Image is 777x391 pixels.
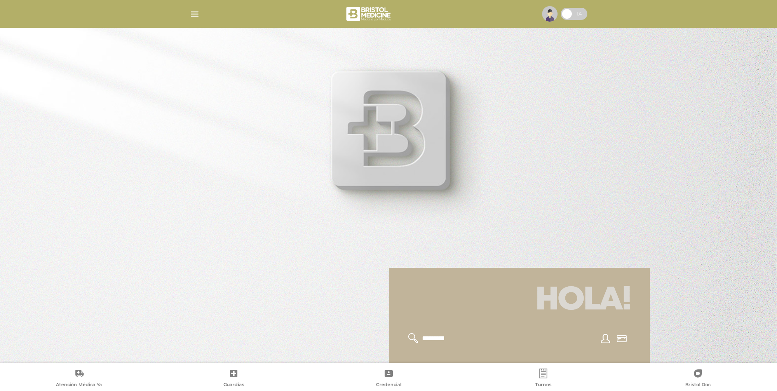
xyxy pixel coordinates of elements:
span: Turnos [535,382,551,389]
a: Atención Médica Ya [2,369,156,389]
h1: Hola! [398,278,640,323]
a: Guardias [156,369,311,389]
span: Guardias [224,382,244,389]
a: Bristol Doc [621,369,775,389]
img: profile-placeholder.svg [542,6,558,22]
span: Bristol Doc [685,382,711,389]
span: Atención Médica Ya [56,382,102,389]
img: bristol-medicine-blanco.png [345,4,394,24]
a: Credencial [311,369,466,389]
img: Cober_menu-lines-white.svg [190,9,200,19]
a: Turnos [466,369,620,389]
span: Credencial [376,382,401,389]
